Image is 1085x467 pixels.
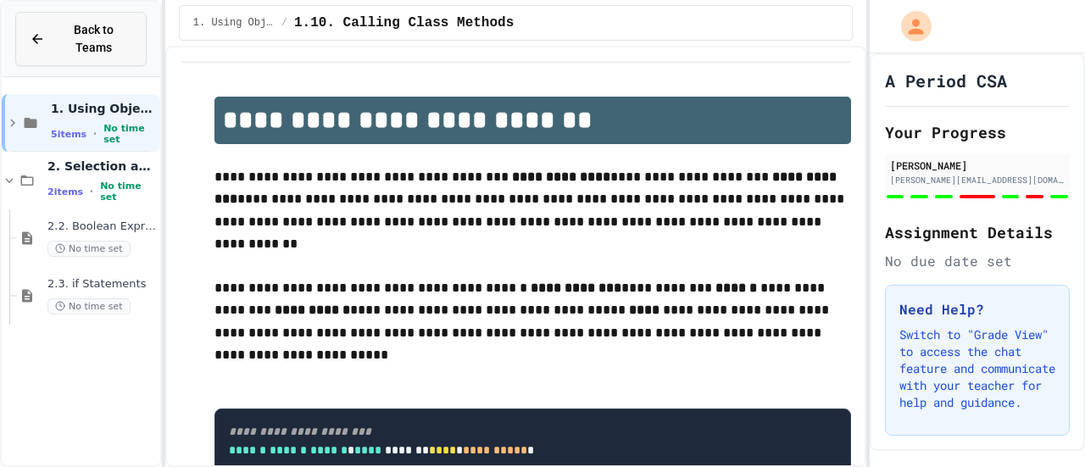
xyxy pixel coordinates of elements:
[47,241,131,257] span: No time set
[885,69,1007,92] h1: A Period CSA
[47,277,157,292] span: 2.3. if Statements
[100,181,157,203] span: No time set
[90,185,93,198] span: •
[899,299,1055,320] h3: Need Help?
[51,101,157,116] span: 1. Using Objects and Methods
[885,120,1070,144] h2: Your Progress
[55,21,132,57] span: Back to Teams
[47,220,157,234] span: 2.2. Boolean Expressions
[885,251,1070,271] div: No due date set
[103,123,157,145] span: No time set
[15,12,147,66] button: Back to Teams
[883,7,936,46] div: My Account
[47,298,131,314] span: No time set
[93,127,97,141] span: •
[281,16,287,30] span: /
[47,186,83,197] span: 2 items
[294,13,514,33] span: 1.10. Calling Class Methods
[890,174,1065,186] div: [PERSON_NAME][EMAIL_ADDRESS][DOMAIN_NAME]
[51,129,86,140] span: 5 items
[47,158,157,174] span: 2. Selection and Iteration
[193,16,275,30] span: 1. Using Objects and Methods
[890,158,1065,173] div: [PERSON_NAME]
[899,326,1055,411] p: Switch to "Grade View" to access the chat feature and communicate with your teacher for help and ...
[885,220,1070,244] h2: Assignment Details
